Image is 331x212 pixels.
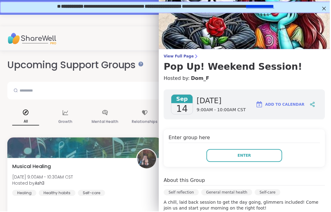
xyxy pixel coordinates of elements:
p: Mental Health [92,118,119,126]
b: Ash3 [35,181,45,187]
span: Add to Calendar [266,102,306,108]
span: 9:00AM - 10:00AM CST [197,107,247,113]
button: Enter [207,150,283,163]
p: Relationships [132,118,158,126]
div: Self-care [256,190,281,196]
p: A chill, laid back session to get the day going, glimmers included! Come join us and start your m... [164,200,326,212]
a: View Full PagePop Up! Weekend Session! [164,54,326,73]
h4: About this Group [164,177,206,185]
p: All [12,118,39,126]
div: General mental health [202,190,253,196]
span: 14 [177,104,188,115]
span: Enter [238,153,252,159]
img: ShareWell Logomark [257,101,264,108]
h4: Enter group here [169,135,321,143]
img: Ash3 [138,150,157,169]
h4: Hosted by: [164,75,326,82]
span: Sep [172,95,193,104]
div: Self-care [78,190,105,197]
a: Dom_F [192,75,210,82]
div: Healthy habits [39,190,76,197]
span: [DATE] 9:00AM - 10:30AM CST [12,175,73,181]
span: View Full Page [164,54,326,59]
h2: Upcoming Support Groups [7,58,142,72]
img: ShareWell Nav Logo [7,28,56,49]
div: Self reflection [164,190,200,196]
h3: Pop Up! Weekend Session! [164,61,326,73]
div: Healing [12,190,36,197]
span: Musical Healing [12,163,51,171]
iframe: Spotlight [139,62,144,67]
span: Hosted by [12,181,73,187]
button: Add to Calendar [254,97,308,112]
p: Growth [59,118,73,126]
span: [DATE] [197,96,247,106]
